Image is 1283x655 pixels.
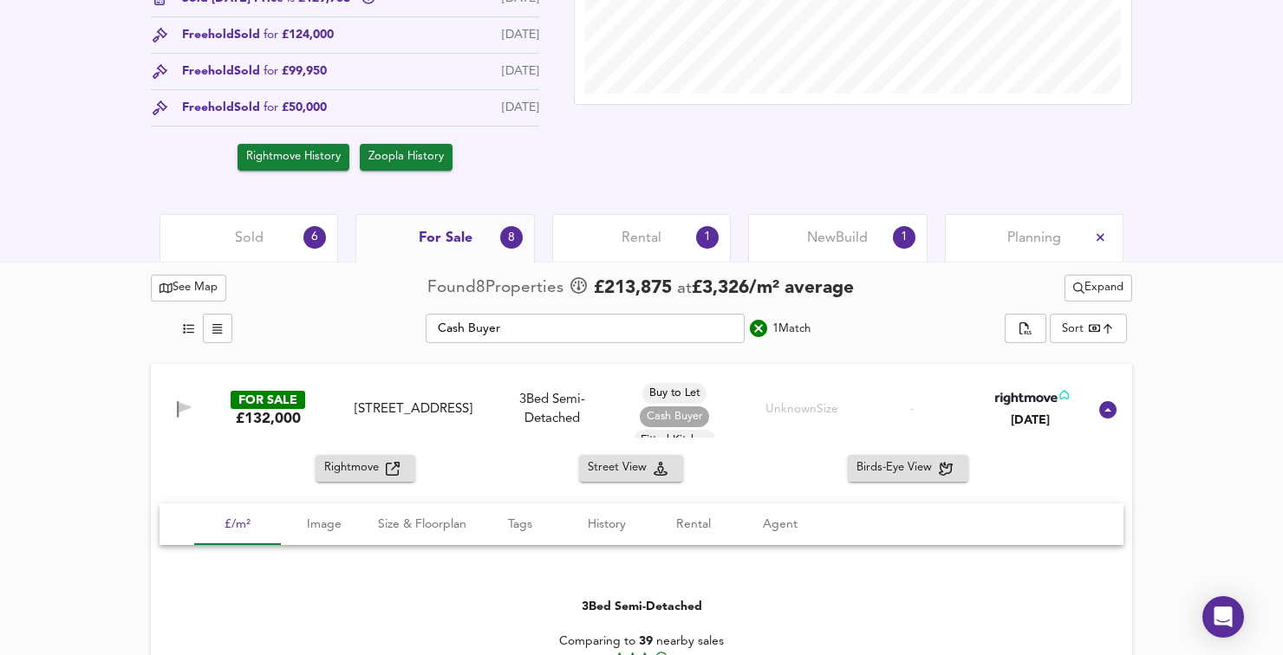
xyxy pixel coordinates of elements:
[1202,596,1244,638] div: Open Intercom Messenger
[677,281,692,297] span: at
[1065,275,1132,302] button: Expand
[640,406,709,427] div: Cash Buyer
[661,514,726,535] span: Rental
[427,276,568,300] div: Found 8 Propert ies
[622,229,661,248] span: Rental
[1062,321,1084,337] div: Sort
[333,400,495,418] div: Middlepark Road, Russells Hall, Dudley, DY1 2LL
[696,226,719,249] div: 1
[235,229,264,248] span: Sold
[487,514,553,535] span: Tags
[642,386,707,401] span: Buy to Let
[264,29,278,41] span: for
[246,147,341,167] span: Rightmove History
[231,391,305,409] div: FOR SALE
[574,514,640,535] span: History
[340,400,488,418] div: [STREET_ADDRESS]
[745,315,772,342] button: search
[368,147,444,167] span: Zoopla History
[807,229,868,248] span: New Build
[747,514,813,535] span: Agent
[893,226,915,249] div: 1
[236,409,301,428] div: £132,000
[160,278,218,298] span: See Map
[502,62,539,81] div: [DATE]
[378,514,466,535] span: Size & Floorplan
[765,401,838,418] div: Unknown Size
[502,26,539,44] div: [DATE]
[182,26,334,44] div: Freehold
[856,458,939,478] span: Birds-Eye View
[500,226,523,249] div: 8
[582,598,702,615] div: 3 Bed Semi-Detached
[1097,399,1118,420] svg: Show Details
[634,430,716,451] div: Fitted Kitchen
[151,275,226,302] button: See Map
[426,314,745,343] input: Text Filter...
[1005,314,1046,343] div: split button
[419,229,472,248] span: For Sale
[579,455,683,482] button: Street View
[324,458,386,478] span: Rightmove
[264,101,278,113] span: for
[1050,314,1127,343] div: Sort
[234,62,327,81] span: Sold £99,950
[848,455,968,482] button: Birds-Eye View
[205,514,270,535] span: £/m²
[264,65,278,77] span: for
[316,455,415,482] button: Rightmove
[502,99,539,117] div: [DATE]
[182,62,327,81] div: Freehold
[642,383,707,404] div: Buy to Let
[992,412,1069,429] div: [DATE]
[640,409,709,425] span: Cash Buyer
[1065,275,1132,302] div: split button
[495,391,609,428] div: 3 Bed Semi-Detached
[1007,229,1061,248] span: Planning
[182,99,327,117] div: Freehold
[238,144,349,171] button: Rightmove History
[910,403,914,416] span: -
[692,279,854,297] span: £ 3,326 / m² average
[1073,278,1123,298] span: Expand
[594,276,672,302] span: £ 213,875
[303,226,326,249] div: 6
[360,144,453,171] button: Zoopla History
[291,514,357,535] span: Image
[588,458,654,478] span: Street View
[151,364,1132,455] div: FOR SALE£132,000 [STREET_ADDRESS]3Bed Semi-DetachedBuy to LetCash BuyerFitted KitchenGardenInvest...
[772,320,811,338] div: 1 Match
[234,99,327,117] span: Sold £50,000
[639,635,653,647] span: 39
[234,26,334,44] span: Sold £124,000
[634,432,716,448] span: Fitted Kitchen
